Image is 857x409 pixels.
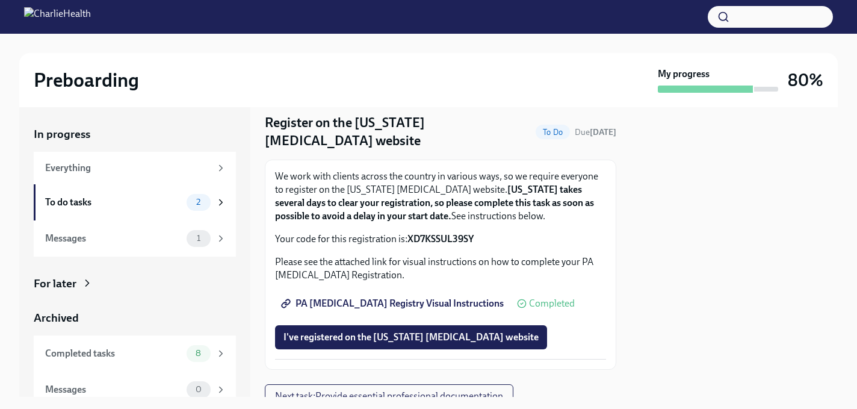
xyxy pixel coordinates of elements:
[34,276,76,292] div: For later
[575,127,616,137] span: Due
[407,233,474,245] strong: XD7KSSUL39SY
[529,299,575,308] span: Completed
[34,152,236,184] a: Everything
[275,255,606,282] p: Please see the attached link for visual instructions on how to complete your PA [MEDICAL_DATA] Re...
[34,336,236,372] a: Completed tasks8
[658,67,710,81] strong: My progress
[188,385,209,394] span: 0
[34,372,236,408] a: Messages0
[283,331,539,343] span: I've registered on the [US_STATE] [MEDICAL_DATA] website
[34,220,236,257] a: Messages1
[275,292,512,316] a: PA [MEDICAL_DATA] Registry Visual Instructions
[34,276,236,292] a: For later
[188,349,208,358] span: 8
[275,184,594,222] strong: [US_STATE] takes several days to clear your registration, so please complete this task as soon as...
[34,126,236,142] a: In progress
[45,383,182,396] div: Messages
[190,234,208,243] span: 1
[45,232,182,245] div: Messages
[590,127,616,137] strong: [DATE]
[536,128,570,137] span: To Do
[283,298,504,310] span: PA [MEDICAL_DATA] Registry Visual Instructions
[45,161,211,175] div: Everything
[265,384,513,408] button: Next task:Provide essential professional documentation
[275,390,503,402] span: Next task : Provide essential professional documentation
[265,114,531,150] h4: Register on the [US_STATE] [MEDICAL_DATA] website
[275,325,547,349] button: I've registered on the [US_STATE] [MEDICAL_DATA] website
[275,170,606,223] p: We work with clients across the country in various ways, so we require everyone to register on th...
[34,310,236,326] a: Archived
[24,7,91,27] img: CharlieHealth
[189,198,208,207] span: 2
[34,68,139,92] h2: Preboarding
[275,233,606,246] p: Your code for this registration is:
[788,69,823,91] h3: 80%
[45,347,182,360] div: Completed tasks
[575,126,616,138] span: October 3rd, 2025 09:00
[45,196,182,209] div: To do tasks
[34,184,236,220] a: To do tasks2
